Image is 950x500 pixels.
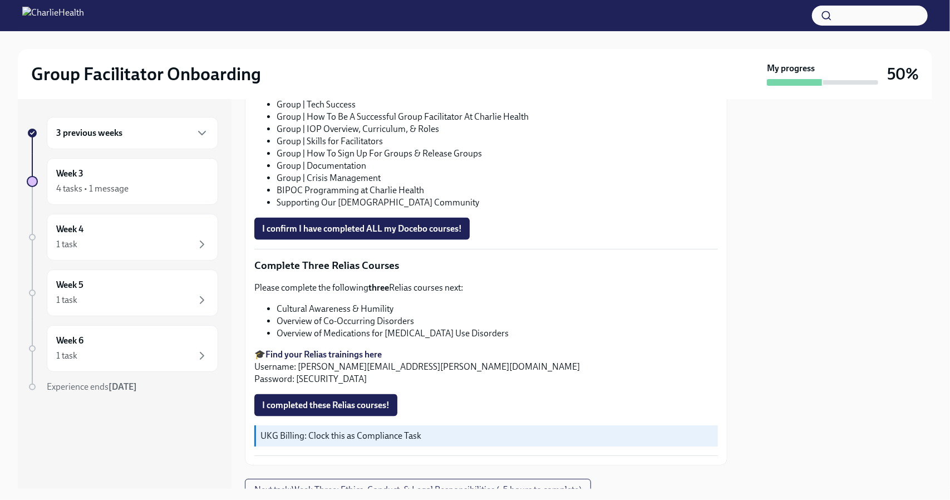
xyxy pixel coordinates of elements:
button: I confirm I have completed ALL my Docebo courses! [254,218,470,240]
a: Find your Relias trainings here [265,349,382,360]
h6: Week 4 [56,223,83,236]
li: Group | Crisis Management [277,172,718,184]
h3: 50% [887,64,919,84]
li: Group | Tech Success [277,99,718,111]
strong: My progress [767,62,815,75]
div: 1 task [56,350,77,362]
span: Experience ends [47,381,137,392]
h6: Week 3 [56,168,83,180]
strong: [DATE] [109,381,137,392]
li: Group | Skills for Facilitators [277,135,718,148]
li: Group | How To Be A Successful Group Facilitator At Charlie Health [277,111,718,123]
div: 3 previous weeks [47,117,218,149]
span: Next task : Week Three: Ethics, Conduct, & Legal Responsibilities (~5 hours to complete) [254,484,582,496]
li: Group | IOP Overview, Curriculum, & Roles [277,123,718,135]
a: Week 34 tasks • 1 message [27,158,218,205]
li: Cultural Awareness & Humility [277,303,718,315]
li: Overview of Co-Occurring Disorders [277,315,718,327]
h6: Week 5 [56,279,83,291]
span: I confirm I have completed ALL my Docebo courses! [262,223,462,234]
li: Supporting Our [DEMOGRAPHIC_DATA] Community [277,197,718,209]
p: 🎓 Username: [PERSON_NAME][EMAIL_ADDRESS][PERSON_NAME][DOMAIN_NAME] Password: [SECURITY_DATA] [254,349,718,385]
a: Week 51 task [27,269,218,316]
div: 1 task [56,294,77,306]
h2: Group Facilitator Onboarding [31,63,261,85]
img: CharlieHealth [22,7,84,24]
strong: three [368,282,389,293]
p: Complete Three Relias Courses [254,258,718,273]
div: 1 task [56,238,77,251]
a: Week 61 task [27,325,218,372]
p: Please complete the following Relias courses next: [254,282,718,294]
h6: 3 previous weeks [56,127,122,139]
li: Group | How To Sign Up For Groups & Release Groups [277,148,718,160]
a: Week 41 task [27,214,218,261]
div: 4 tasks • 1 message [56,183,129,195]
h6: Week 6 [56,335,83,347]
button: I completed these Relias courses! [254,394,397,416]
li: Group | Documentation [277,160,718,172]
p: UKG Billing: Clock this as Compliance Task [260,430,713,442]
li: Overview of Medications for [MEDICAL_DATA] Use Disorders [277,327,718,340]
li: BIPOC Programming at Charlie Health [277,184,718,197]
span: I completed these Relias courses! [262,400,390,411]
